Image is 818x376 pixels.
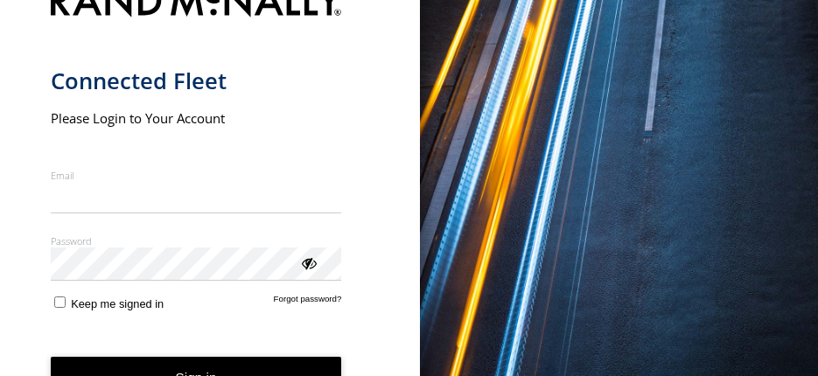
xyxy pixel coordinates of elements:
[51,66,342,95] h1: Connected Fleet
[71,297,164,310] span: Keep me signed in
[274,294,342,310] a: Forgot password?
[51,234,342,247] label: Password
[51,109,342,127] h2: Please Login to Your Account
[54,296,66,308] input: Keep me signed in
[299,254,317,271] div: ViewPassword
[51,169,342,182] label: Email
